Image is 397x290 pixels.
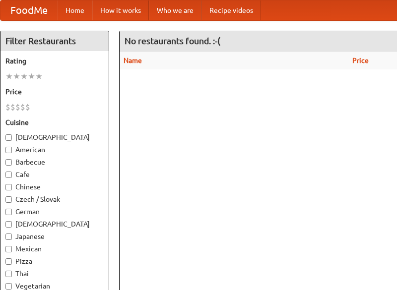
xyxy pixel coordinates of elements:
input: Japanese [5,233,12,240]
ng-pluralize: No restaurants found. :-( [125,36,220,46]
input: Pizza [5,258,12,265]
h4: Filter Restaurants [0,31,109,51]
input: Thai [5,271,12,277]
label: American [5,145,104,155]
label: Chinese [5,182,104,192]
label: [DEMOGRAPHIC_DATA] [5,219,104,229]
li: $ [15,102,20,113]
input: Chinese [5,184,12,190]
h5: Rating [5,56,104,66]
li: $ [10,102,15,113]
li: ★ [5,71,13,82]
input: [DEMOGRAPHIC_DATA] [5,134,12,141]
a: Home [58,0,92,20]
input: Mexican [5,246,12,252]
label: Thai [5,269,104,279]
input: American [5,147,12,153]
a: How it works [92,0,149,20]
label: Mexican [5,244,104,254]
a: Price [352,57,369,64]
label: [DEMOGRAPHIC_DATA] [5,132,104,142]
li: $ [25,102,30,113]
li: ★ [28,71,35,82]
input: Cafe [5,172,12,178]
label: Pizza [5,256,104,266]
input: Czech / Slovak [5,196,12,203]
label: Japanese [5,232,104,241]
h5: Cuisine [5,117,104,127]
li: $ [5,102,10,113]
input: [DEMOGRAPHIC_DATA] [5,221,12,228]
li: ★ [35,71,43,82]
label: Cafe [5,170,104,179]
a: Who we are [149,0,201,20]
a: Recipe videos [201,0,261,20]
li: ★ [20,71,28,82]
li: $ [20,102,25,113]
label: Barbecue [5,157,104,167]
a: FoodMe [0,0,58,20]
label: Czech / Slovak [5,194,104,204]
a: Name [124,57,142,64]
input: Vegetarian [5,283,12,290]
label: German [5,207,104,217]
li: ★ [13,71,20,82]
h5: Price [5,87,104,97]
input: German [5,209,12,215]
input: Barbecue [5,159,12,166]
